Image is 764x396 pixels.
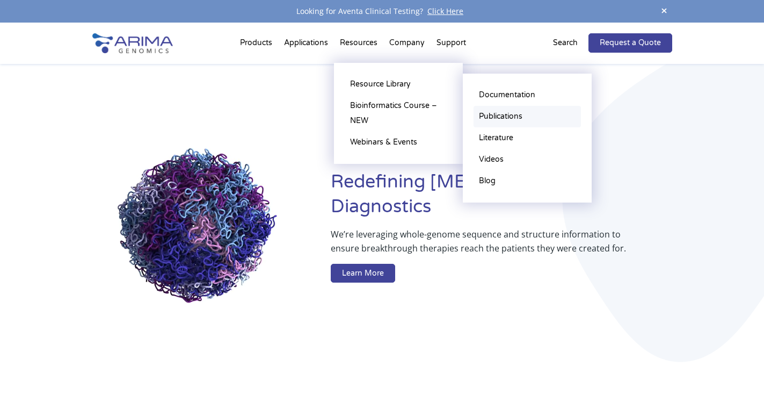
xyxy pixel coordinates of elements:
a: Bioinformatics Course – NEW [345,95,452,132]
a: Videos [474,149,581,170]
a: Publications [474,106,581,127]
a: Learn More [331,264,395,283]
img: Arima-Genomics-logo [92,33,173,53]
a: Resource Library [345,74,452,95]
p: Search [553,36,578,50]
p: We’re leveraging whole-genome sequence and structure information to ensure breakthrough therapies... [331,227,629,264]
iframe: Chat Widget [710,344,764,396]
a: Literature [474,127,581,149]
a: Click Here [423,6,468,16]
a: Blog [474,170,581,192]
a: Request a Quote [588,33,672,53]
a: Webinars & Events [345,132,452,153]
div: Looking for Aventa Clinical Testing? [92,4,672,18]
h1: Redefining [MEDICAL_DATA] Diagnostics [331,170,672,227]
a: Documentation [474,84,581,106]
